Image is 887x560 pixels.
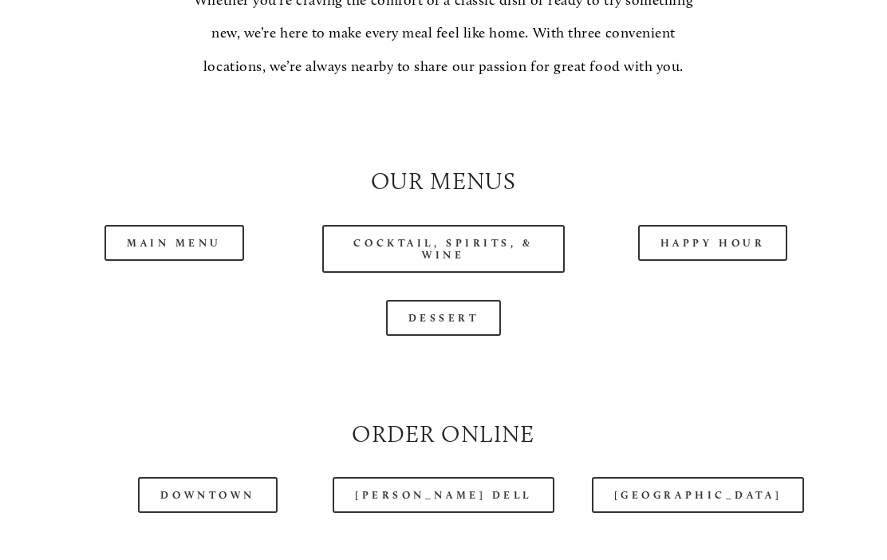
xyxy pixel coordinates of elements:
[592,477,804,513] a: [GEOGRAPHIC_DATA]
[333,477,554,513] a: [PERSON_NAME] Dell
[53,417,834,450] h2: Order Online
[386,300,502,336] a: Dessert
[53,164,834,197] h2: Our Menus
[138,477,277,513] a: Downtown
[638,225,788,261] a: Happy Hour
[104,225,244,261] a: Main Menu
[322,225,565,273] a: Cocktail, Spirits, & Wine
